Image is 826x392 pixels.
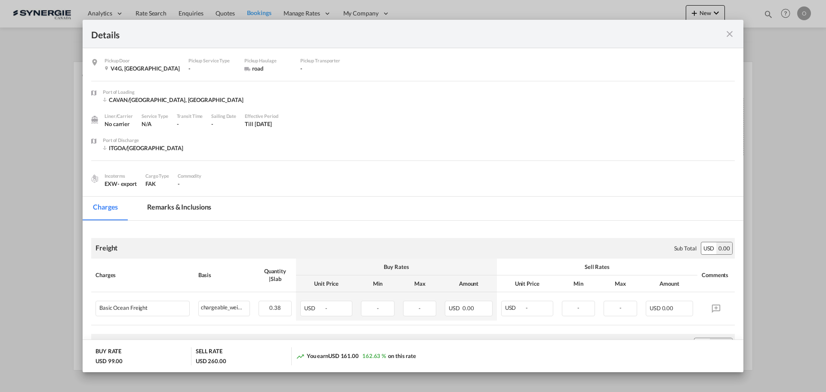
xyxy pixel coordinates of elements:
div: Pickup Transporter [300,57,348,65]
div: USD 260.00 [196,357,226,365]
div: Incoterms [105,172,137,180]
span: USD [505,304,525,311]
div: - [177,120,203,128]
span: - [178,180,180,187]
div: Pickup Service Type [188,57,236,65]
span: - [619,304,622,311]
div: road [244,65,292,72]
div: Transit Time [177,112,203,120]
div: USD 99.00 [96,357,123,365]
div: FAK [145,180,169,188]
th: Comments [697,259,735,292]
md-tab-item: Remarks & Inclusions [137,197,222,220]
div: Till 5 Oct 2025 [245,120,272,128]
span: USD [650,305,661,312]
div: BUY RATE [96,347,121,357]
span: N/A [142,120,151,127]
body: Editor, editor2 [9,9,197,18]
md-icon: icon-close fg-AAA8AD m-0 cursor [724,29,735,39]
div: 100.00 [710,338,732,350]
span: 0.00 [462,305,474,312]
md-dialog: Pickup Door ... [83,20,743,373]
div: - export [117,180,137,188]
th: Min [357,275,399,292]
span: - [325,305,327,312]
md-pagination-wrapper: Use the left and right arrow keys to navigate between tabs [83,197,230,220]
th: Max [599,275,641,292]
div: SELL RATE [196,347,222,357]
th: Unit Price [497,275,558,292]
div: Liner/Carrier [105,112,133,120]
div: Pickup Haulage [244,57,292,65]
md-tab-item: Charges [83,197,128,220]
th: Amount [641,275,697,292]
iframe: Chat [6,347,37,379]
span: - [526,304,528,311]
div: You earn on this rate [296,352,416,361]
span: USD [304,305,324,312]
div: Pickup Door [105,57,180,65]
span: USD 161.00 [328,352,359,359]
div: Sailing Date [211,112,236,120]
div: CAVAN/Vancouver, BC [103,96,243,104]
md-icon: icon-trending-up [296,352,305,361]
span: - [377,305,379,312]
div: Service Type [142,112,168,120]
div: Commodity [178,172,201,180]
span: - [577,304,579,311]
div: V4G , Canada [105,65,180,72]
div: Quantity | Slab [259,267,292,283]
th: Max [399,275,441,292]
div: Freight [96,243,117,253]
div: Effective Period [245,112,278,120]
div: ITGOA/Genova [103,144,183,152]
div: chargeable_weight [199,301,250,312]
span: 0.38 [269,304,281,311]
div: Details [91,28,670,39]
div: EXW [105,180,137,188]
span: 162.63 % [362,352,386,359]
span: 0.00 [662,305,674,312]
div: Basis [198,271,250,279]
th: Amount [441,275,496,292]
div: USD [694,338,710,350]
div: - [211,120,236,128]
div: USD [701,242,717,254]
span: USD [449,305,461,312]
img: cargo.png [90,174,99,183]
div: Buy Rates [300,263,492,271]
div: Cargo Type [145,172,169,180]
div: Basic Ocean Freight [99,305,148,311]
th: Min [558,275,600,292]
div: Sell Rates [501,263,693,271]
div: Port of Discharge [103,136,183,144]
div: No carrier [105,120,133,128]
span: - [419,305,421,312]
div: 0.00 [716,242,732,254]
th: Unit Price [296,275,357,292]
div: Sub Total [674,244,697,252]
div: Charges [96,271,190,279]
div: Port of Loading [103,88,243,96]
div: - [300,65,348,72]
div: - [188,65,236,72]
